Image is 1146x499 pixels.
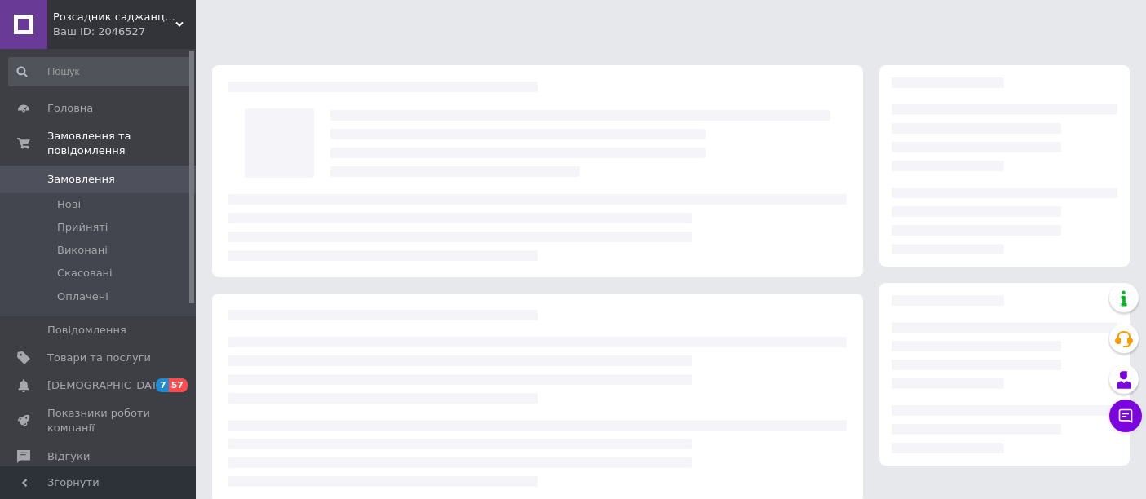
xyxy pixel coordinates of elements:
[8,57,192,86] input: Пошук
[53,24,196,39] div: Ваш ID: 2046527
[57,197,81,212] span: Нові
[53,10,175,24] span: Розсадник саджанців "Мар'янівка"
[47,378,168,393] span: [DEMOGRAPHIC_DATA]
[156,378,169,392] span: 7
[47,101,93,116] span: Головна
[47,172,115,187] span: Замовлення
[57,289,108,304] span: Оплачені
[57,220,108,235] span: Прийняті
[47,406,151,435] span: Показники роботи компанії
[47,351,151,365] span: Товари та послуги
[47,323,126,338] span: Повідомлення
[57,243,108,258] span: Виконані
[57,266,113,280] span: Скасовані
[47,449,90,464] span: Відгуки
[1109,400,1142,432] button: Чат з покупцем
[47,129,196,158] span: Замовлення та повідомлення
[169,378,188,392] span: 57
